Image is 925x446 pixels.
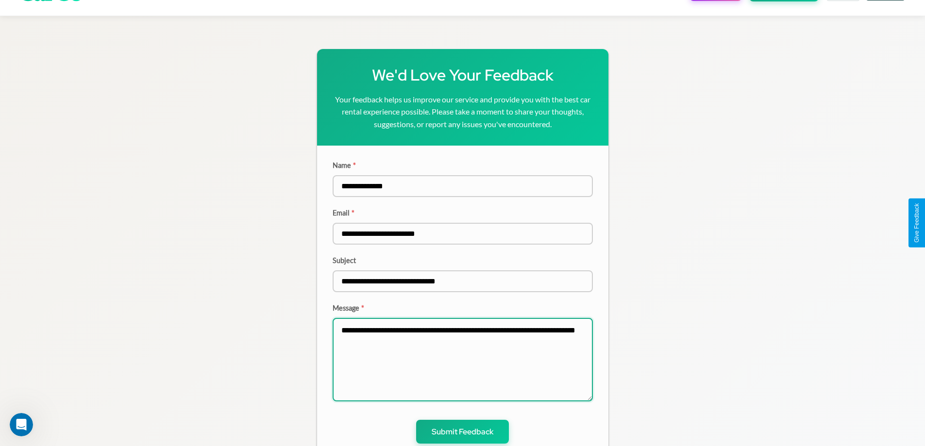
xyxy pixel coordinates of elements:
[913,203,920,243] div: Give Feedback
[10,413,33,436] iframe: Intercom live chat
[333,161,593,169] label: Name
[333,304,593,312] label: Message
[333,93,593,131] p: Your feedback helps us improve our service and provide you with the best car rental experience po...
[333,209,593,217] label: Email
[333,256,593,264] label: Subject
[333,65,593,85] h1: We'd Love Your Feedback
[416,420,509,444] button: Submit Feedback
